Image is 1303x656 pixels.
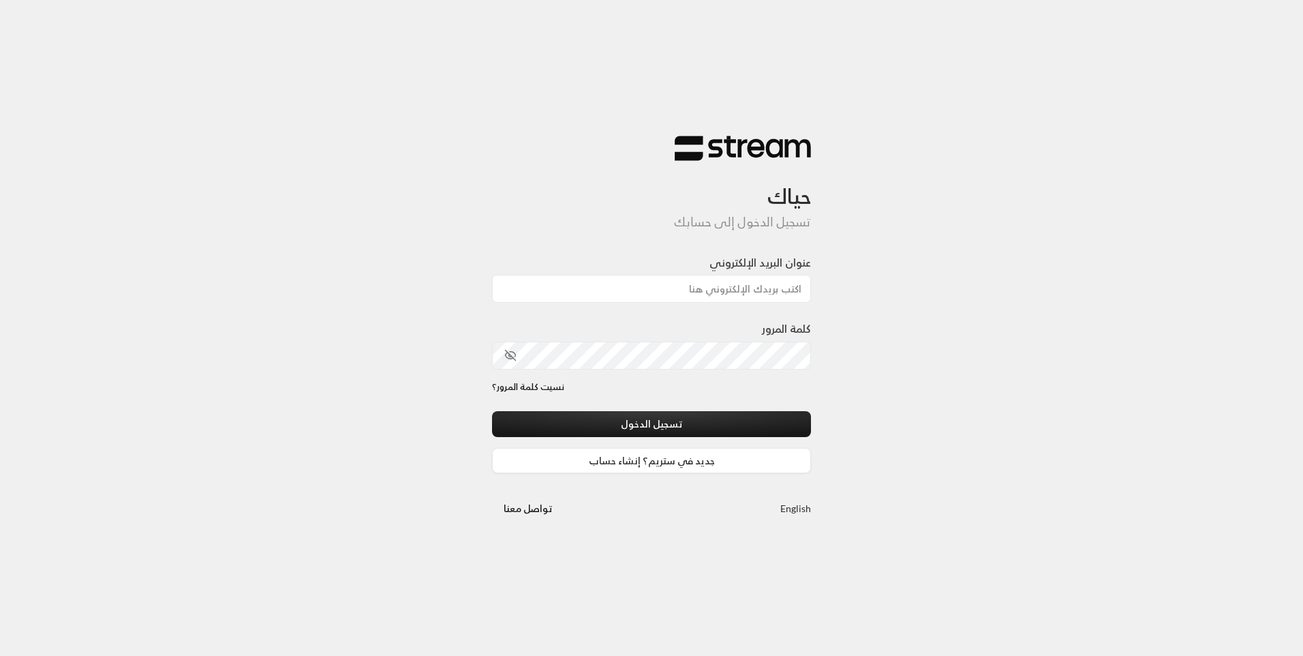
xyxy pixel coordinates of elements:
button: تواصل معنا [492,496,564,521]
label: كلمة المرور [762,320,811,337]
h3: حياك [492,162,811,209]
button: تسجيل الدخول [492,411,811,436]
h5: تسجيل الدخول إلى حسابك [492,215,811,230]
button: toggle password visibility [499,344,522,367]
a: جديد في ستريم؟ إنشاء حساب [492,448,811,473]
a: تواصل معنا [492,500,564,517]
a: English [780,496,811,521]
a: نسيت كلمة المرور؟ [492,381,564,394]
input: اكتب بريدك الإلكتروني هنا [492,275,811,303]
img: Stream Logo [675,135,811,162]
label: عنوان البريد الإلكتروني [709,254,811,271]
